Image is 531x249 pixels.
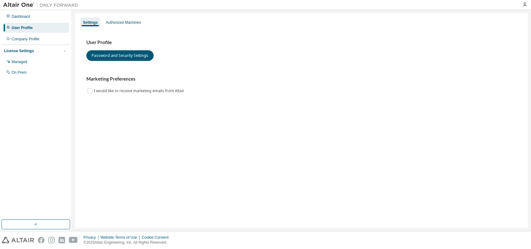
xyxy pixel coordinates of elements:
label: I would like to receive marketing emails from Altair [94,87,186,95]
img: altair_logo.svg [2,237,34,243]
div: Privacy [84,235,100,240]
div: Website Terms of Use [100,235,142,240]
p: © 2025 Altair Engineering, Inc. All Rights Reserved. [84,240,172,245]
img: facebook.svg [38,237,44,243]
div: Cookie Consent [142,235,172,240]
h3: Marketing Preferences [86,76,517,82]
button: Password and Security Settings [86,50,154,61]
div: On Prem [12,70,27,75]
img: youtube.svg [69,237,78,243]
h3: User Profile [86,39,517,46]
div: Settings [83,20,98,25]
img: instagram.svg [48,237,55,243]
img: linkedin.svg [59,237,65,243]
div: Company Profile [12,37,39,42]
div: Dashboard [12,14,30,19]
div: License Settings [4,48,34,53]
div: User Profile [12,25,33,30]
img: Altair One [3,2,81,8]
div: Authorized Machines [106,20,141,25]
div: Managed [12,59,27,64]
